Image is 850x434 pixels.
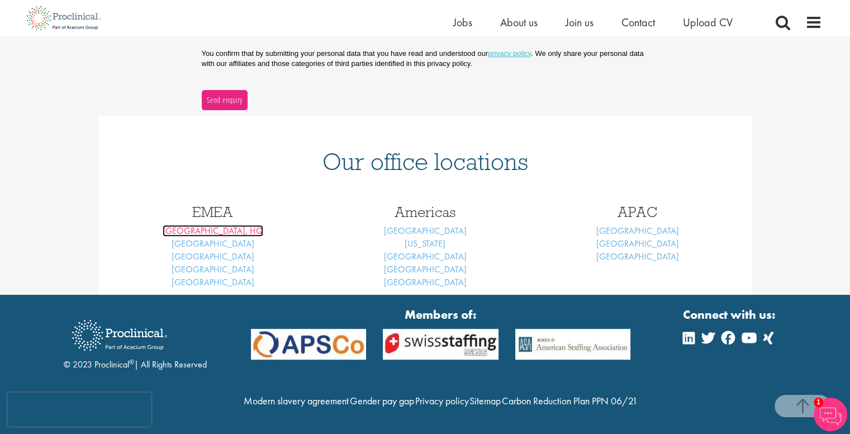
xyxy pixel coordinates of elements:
a: [GEOGRAPHIC_DATA] [384,276,467,288]
a: About us [500,15,538,30]
a: Modern slavery agreement [244,394,349,407]
h1: Our office locations [115,149,735,174]
a: [GEOGRAPHIC_DATA] [172,276,254,288]
img: Proclinical Recruitment [64,312,175,358]
a: privacy policy [488,49,531,58]
div: © 2023 Proclinical | All Rights Reserved [64,312,207,371]
a: [GEOGRAPHIC_DATA] [384,251,467,262]
a: Privacy policy [415,394,468,407]
a: [US_STATE] [405,238,445,249]
iframe: reCAPTCHA [8,393,151,426]
h3: Americas [327,205,523,219]
img: Chatbot [814,398,847,431]
a: [GEOGRAPHIC_DATA] [596,238,679,249]
a: [GEOGRAPHIC_DATA], HQ [163,225,263,237]
a: Carbon Reduction Plan PPN 06/21 [502,394,638,407]
a: Sitemap [469,394,501,407]
a: Join us [566,15,593,30]
img: APSCo [374,329,507,360]
a: Upload CV [683,15,733,30]
strong: Members of: [251,306,631,323]
a: [GEOGRAPHIC_DATA] [172,263,254,275]
a: Contact [621,15,655,30]
h3: APAC [540,205,735,219]
a: [GEOGRAPHIC_DATA] [172,238,254,249]
button: Send enquiry [202,90,248,110]
a: Jobs [453,15,472,30]
h3: EMEA [115,205,311,219]
a: [GEOGRAPHIC_DATA] [172,251,254,262]
a: [GEOGRAPHIC_DATA] [384,225,467,237]
a: Gender pay gap [350,394,414,407]
a: [GEOGRAPHIC_DATA] [384,263,467,275]
sup: ® [129,357,134,366]
strong: Connect with us: [683,306,778,323]
span: 1 [814,398,823,407]
a: [GEOGRAPHIC_DATA] [596,225,679,237]
img: APSCo [507,329,639,360]
a: [GEOGRAPHIC_DATA] [596,251,679,262]
p: You confirm that by submitting your personal data that you have read and understood our . We only... [202,49,649,69]
span: Send enquiry [206,94,243,106]
img: APSCo [243,329,375,360]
